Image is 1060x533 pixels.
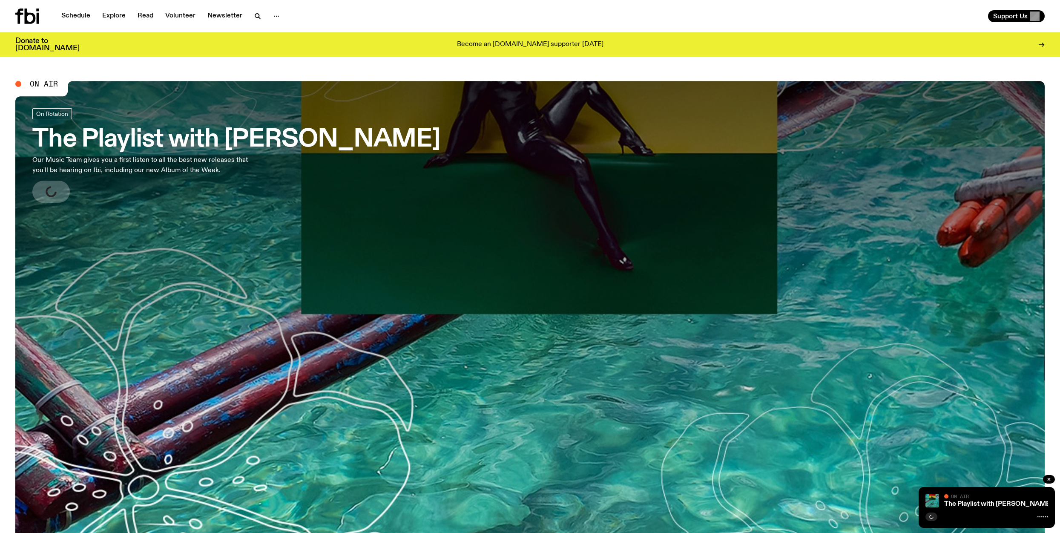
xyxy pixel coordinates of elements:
span: On Rotation [36,110,68,117]
img: The poster for this episode of The Playlist. It features the album artwork for Amaarae's BLACK ST... [925,494,939,507]
span: On Air [951,493,969,499]
a: Schedule [56,10,95,22]
span: On Air [30,80,58,88]
a: Volunteer [160,10,201,22]
a: Newsletter [202,10,247,22]
a: On Rotation [32,108,72,119]
a: Explore [97,10,131,22]
h3: Donate to [DOMAIN_NAME] [15,37,80,52]
h3: The Playlist with [PERSON_NAME] [32,128,440,152]
a: The Playlist with [PERSON_NAME] [944,501,1052,507]
p: Our Music Team gives you a first listen to all the best new releases that you'll be hearing on fb... [32,155,250,176]
p: Become an [DOMAIN_NAME] supporter [DATE] [457,41,603,49]
button: Support Us [988,10,1045,22]
a: Read [132,10,158,22]
a: The Playlist with [PERSON_NAME]Our Music Team gives you a first listen to all the best new releas... [32,108,440,203]
span: Support Us [993,12,1028,20]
